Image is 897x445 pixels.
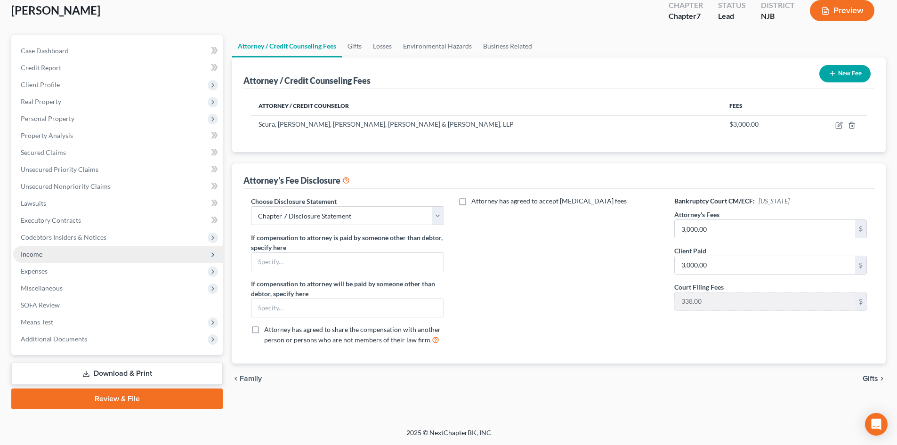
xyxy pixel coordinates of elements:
[11,363,223,385] a: Download & Print
[13,144,223,161] a: Secured Claims
[21,250,42,258] span: Income
[251,299,443,317] input: Specify...
[675,256,855,274] input: 0.00
[696,11,701,20] span: 7
[251,233,444,252] label: If compensation to attorney is paid by someone other than debtor, specify here
[232,35,342,57] a: Attorney / Credit Counseling Fees
[865,413,888,436] div: Open Intercom Messenger
[259,102,349,109] span: Attorney / Credit Counselor
[477,35,538,57] a: Business Related
[669,11,703,22] div: Chapter
[251,253,443,271] input: Specify...
[21,64,61,72] span: Credit Report
[240,375,262,382] span: Family
[259,120,514,128] span: Scura, [PERSON_NAME], [PERSON_NAME], [PERSON_NAME] & [PERSON_NAME], LLP
[397,35,477,57] a: Environmental Hazards
[21,47,69,55] span: Case Dashboard
[21,199,46,207] span: Lawsuits
[471,197,627,205] span: Attorney has agreed to accept [MEDICAL_DATA] fees
[21,284,63,292] span: Miscellaneous
[819,65,871,82] button: New Fee
[674,210,719,219] label: Attorney's Fees
[718,11,746,22] div: Lead
[367,35,397,57] a: Losses
[13,161,223,178] a: Unsecured Priority Claims
[21,114,74,122] span: Personal Property
[855,292,866,310] div: $
[729,102,743,109] span: Fees
[13,178,223,195] a: Unsecured Nonpriority Claims
[342,35,367,57] a: Gifts
[729,120,759,128] span: $3,000.00
[21,81,60,89] span: Client Profile
[13,42,223,59] a: Case Dashboard
[232,375,240,382] i: chevron_left
[21,148,66,156] span: Secured Claims
[13,195,223,212] a: Lawsuits
[21,301,60,309] span: SOFA Review
[855,256,866,274] div: $
[863,375,878,382] span: Gifts
[11,388,223,409] a: Review & File
[21,335,87,343] span: Additional Documents
[13,212,223,229] a: Executory Contracts
[21,131,73,139] span: Property Analysis
[675,292,855,310] input: 0.00
[21,318,53,326] span: Means Test
[878,375,886,382] i: chevron_right
[232,375,262,382] button: chevron_left Family
[243,175,350,186] div: Attorney's Fee Disclosure
[251,196,337,206] label: Choose Disclosure Statement
[180,428,717,445] div: 2025 © NextChapterBK, INC
[21,233,106,241] span: Codebtors Insiders & Notices
[21,216,81,224] span: Executory Contracts
[675,220,855,238] input: 0.00
[243,75,371,86] div: Attorney / Credit Counseling Fees
[855,220,866,238] div: $
[674,246,706,256] label: Client Paid
[13,127,223,144] a: Property Analysis
[761,11,795,22] div: NJB
[21,267,48,275] span: Expenses
[759,197,790,205] span: [US_STATE]
[674,196,867,206] h6: Bankruptcy Court CM/ECF:
[11,3,100,17] span: [PERSON_NAME]
[863,375,886,382] button: Gifts chevron_right
[251,279,444,299] label: If compensation to attorney will be paid by someone other than debtor, specify here
[21,182,111,190] span: Unsecured Nonpriority Claims
[21,165,98,173] span: Unsecured Priority Claims
[13,297,223,314] a: SOFA Review
[264,325,441,344] span: Attorney has agreed to share the compensation with another person or persons who are not members ...
[21,97,61,105] span: Real Property
[13,59,223,76] a: Credit Report
[674,282,724,292] label: Court Filing Fees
